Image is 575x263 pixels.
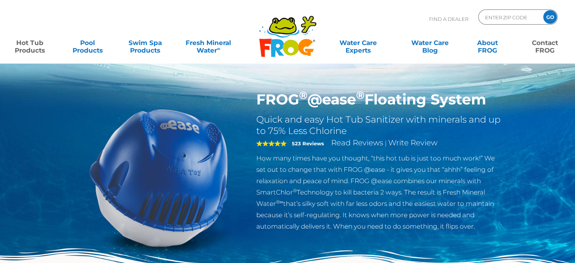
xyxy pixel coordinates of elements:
[256,140,287,146] span: 5
[543,10,557,24] input: GO
[408,35,452,50] a: Water CareBlog
[356,89,364,102] sup: ®
[465,35,510,50] a: AboutFROG
[388,138,437,147] a: Write Review
[293,188,297,193] sup: ®
[256,91,503,108] h1: FROG @ease Floating System
[276,199,283,205] sup: ®∞
[65,35,110,50] a: PoolProducts
[8,35,52,50] a: Hot TubProducts
[523,35,567,50] a: ContactFROG
[217,46,220,51] sup: ∞
[322,35,395,50] a: Water CareExperts
[292,140,324,146] strong: 523 Reviews
[256,153,503,232] p: How many times have you thought, “this hot tub is just too much work!” We set out to change that ...
[180,35,236,50] a: Fresh MineralWater∞
[385,140,387,147] span: |
[331,138,383,147] a: Read Reviews
[123,35,167,50] a: Swim SpaProducts
[484,12,535,23] input: Zip Code Form
[256,114,503,137] h2: Quick and easy Hot Tub Sanitizer with minerals and up to 75% Less Chlorine
[429,9,468,28] p: Find A Dealer
[299,89,307,102] sup: ®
